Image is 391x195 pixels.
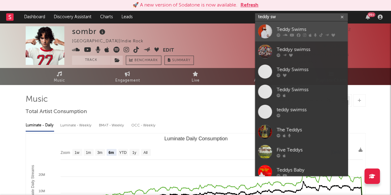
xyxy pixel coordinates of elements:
[368,12,375,17] div: 99 +
[72,56,111,65] button: Track
[117,11,137,23] a: Leads
[61,150,70,155] text: Zoom
[96,11,117,23] a: Charts
[20,11,49,23] a: Dashboard
[277,26,345,33] div: Teddy Swims
[38,189,45,193] text: 10M
[255,122,348,142] a: The Teddys
[255,41,348,61] a: Teddyy swimss
[164,56,194,65] button: Summary
[60,120,93,131] div: Luminate - Weekly
[26,120,54,131] div: Luminate - Daily
[163,47,174,54] button: Edit
[38,173,45,176] text: 20M
[97,150,102,155] text: 3m
[277,86,345,93] div: Teddy Swimss
[172,59,190,62] span: Summary
[164,136,227,141] text: Luminate Daily Consumption
[131,120,156,131] div: OCC - Weekly
[255,102,348,122] a: teddy swimss
[255,13,348,21] input: Search for artists
[255,162,348,182] a: Teddys Baby
[134,57,158,64] span: Benchmark
[255,82,348,102] a: Teddy Swimss
[108,150,114,155] text: 6m
[281,53,349,57] span: 59,684,661 Monthly Listeners
[26,68,94,85] a: Music
[277,146,345,154] div: Five Teddys
[94,68,162,85] a: Engagement
[192,77,200,84] span: Live
[132,150,136,155] text: 1y
[72,38,151,45] div: [GEOGRAPHIC_DATA] | Indie Rock
[133,2,237,9] div: 🚀 A new version of Sodatone is now available.
[74,150,79,155] text: 1w
[255,61,348,82] a: Teddy Swimss
[255,21,348,41] a: Teddy Swims
[277,66,345,73] div: Teddy Swimss
[115,77,140,84] span: Engagement
[277,106,345,113] div: teddy swimss
[277,126,345,134] div: The Teddys
[366,15,370,19] button: 99+
[254,77,273,84] span: Audience
[255,142,348,162] a: Five Teddys
[99,120,125,131] div: BMAT - Weekly
[240,2,258,9] button: Refresh
[72,26,107,36] div: sombr
[119,150,126,155] text: YTD
[230,68,298,85] a: Audience
[277,166,345,174] div: Teddys Baby
[54,77,65,84] span: Music
[162,68,230,85] a: Live
[86,150,91,155] text: 1m
[143,150,147,155] text: All
[277,46,345,53] div: Teddyy swimss
[26,108,87,116] span: Total Artist Consumption
[49,11,96,23] a: Discovery Assistant
[126,56,161,65] a: Benchmark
